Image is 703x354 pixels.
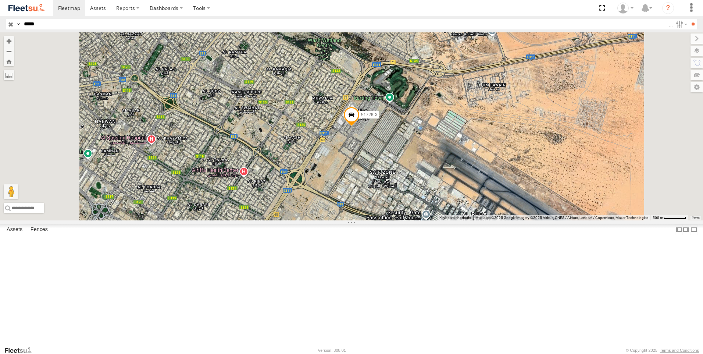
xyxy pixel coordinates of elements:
a: Terms (opens in new tab) [692,216,700,219]
div: © Copyright 2025 - [626,348,699,353]
button: Zoom in [4,36,14,46]
img: fleetsu-logo-horizontal.svg [7,3,46,13]
button: Map Scale: 500 m per 58 pixels [650,215,688,220]
span: Map data ©2025 Google Imagery ©2025 Airbus, CNES / Airbus, Landsat / Copernicus, Maxar Technologies [475,216,648,220]
i: ? [662,2,674,14]
label: Assets [3,224,26,235]
div: Version: 308.01 [318,348,346,353]
button: Zoom Home [4,56,14,66]
a: Visit our Website [4,347,38,354]
span: 500 m [653,216,663,220]
button: Zoom out [4,46,14,56]
label: Map Settings [690,82,703,92]
button: Keyboard shortcuts [439,215,471,220]
button: Drag Pegman onto the map to open Street View [4,184,18,199]
label: Hide Summary Table [690,224,697,235]
label: Search Query [15,19,21,29]
a: Terms and Conditions [660,348,699,353]
div: Mohammed Khalid [615,3,636,14]
span: 51726-X [361,112,378,117]
label: Dock Summary Table to the Left [675,224,682,235]
label: Search Filter Options [673,19,689,29]
label: Dock Summary Table to the Right [682,224,690,235]
label: Measure [4,70,14,80]
label: Fences [27,224,51,235]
